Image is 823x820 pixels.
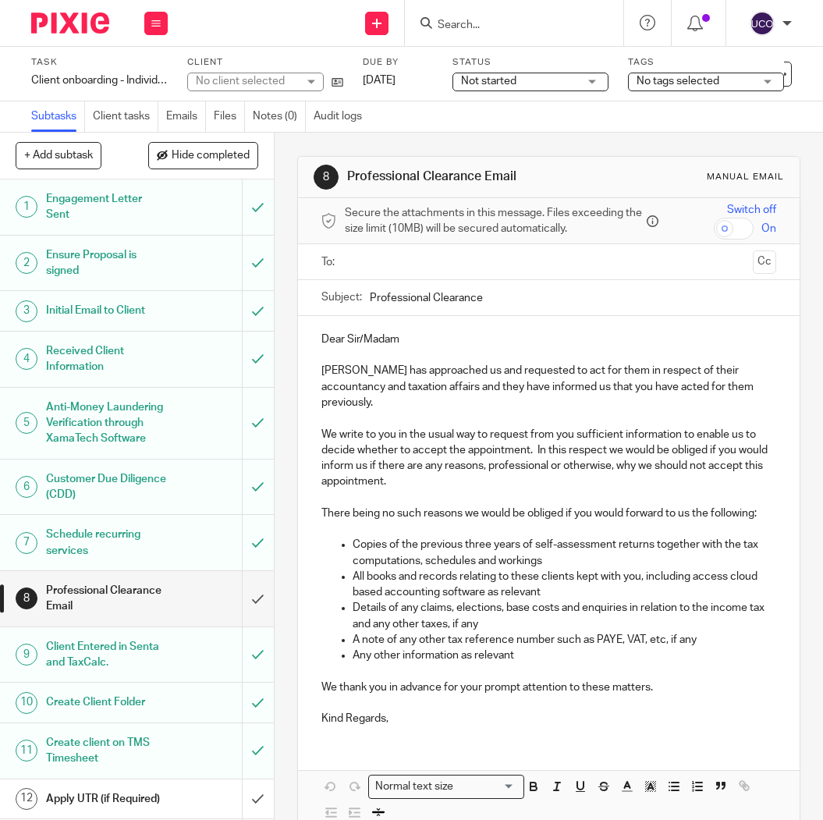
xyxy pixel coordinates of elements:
[321,711,776,726] p: Kind Regards,
[46,299,166,322] h1: Initial Email to Client
[16,196,37,218] div: 1
[172,150,250,162] span: Hide completed
[321,332,776,347] p: Dear Sir/Madam
[93,101,158,132] a: Client tasks
[31,56,168,69] label: Task
[16,788,37,810] div: 12
[727,202,776,218] span: Switch off
[321,506,776,521] p: There being no such reasons we would be obliged if you would forward to us the following:
[187,56,343,69] label: Client
[46,467,166,507] h1: Customer Due Diligence (CDD)
[16,692,37,714] div: 10
[31,101,85,132] a: Subtasks
[16,348,37,370] div: 4
[46,635,166,675] h1: Client Entered in Senta and TaxCalc.
[16,142,101,169] button: + Add subtask
[46,187,166,227] h1: Engagement Letter Sent
[16,300,37,322] div: 3
[436,19,576,33] input: Search
[363,56,433,69] label: Due by
[321,363,776,410] p: [PERSON_NAME] has approached us and requested to act for them in respect of their accountancy and...
[46,731,166,771] h1: Create client on TMS Timesheet
[321,254,339,270] label: To:
[46,339,166,379] h1: Received Client Information
[46,787,166,811] h1: Apply UTR (if Required)
[321,289,362,305] label: Subject:
[750,11,775,36] img: svg%3E
[314,165,339,190] div: 8
[46,523,166,563] h1: Schedule recurring services
[31,12,109,34] img: Pixie
[347,169,582,185] h1: Professional Clearance Email
[372,779,457,795] span: Normal text size
[196,73,297,89] div: No client selected
[321,427,776,490] p: We write to you in the usual way to request from you sufficient information to enable us to decid...
[31,73,168,88] div: Client onboarding - Individual
[628,56,784,69] label: Tags
[166,101,206,132] a: Emails
[321,680,776,695] p: We thank you in advance for your prompt attention to these matters.
[368,775,524,799] div: Search for option
[46,396,166,451] h1: Anti-Money Laundering Verification through XamaTech Software
[16,532,37,554] div: 7
[253,101,306,132] a: Notes (0)
[353,632,776,648] p: A note of any other tax reference number such as PAYE, VAT, etc, if any
[753,250,776,274] button: Cc
[353,569,776,601] p: All books and records relating to these clients kept with you, including access cloud based accou...
[459,779,515,795] input: Search for option
[46,243,166,283] h1: Ensure Proposal is signed
[637,76,719,87] span: No tags selected
[353,537,776,569] p: Copies of the previous three years of self-assessment returns together with the tax computations,...
[148,142,258,169] button: Hide completed
[345,205,643,237] span: Secure the attachments in this message. Files exceeding the size limit (10MB) will be secured aut...
[16,587,37,609] div: 8
[461,76,516,87] span: Not started
[46,579,166,619] h1: Professional Clearance Email
[353,648,776,663] p: Any other information as relevant
[16,740,37,761] div: 11
[16,476,37,498] div: 6
[16,644,37,666] div: 9
[707,171,784,183] div: Manual email
[16,412,37,434] div: 5
[452,56,608,69] label: Status
[353,600,776,632] p: Details of any claims, elections, base costs and enquiries in relation to the income tax and any ...
[16,252,37,274] div: 2
[46,690,166,714] h1: Create Client Folder
[761,221,776,236] span: On
[214,101,245,132] a: Files
[314,101,370,132] a: Audit logs
[363,75,396,86] span: [DATE]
